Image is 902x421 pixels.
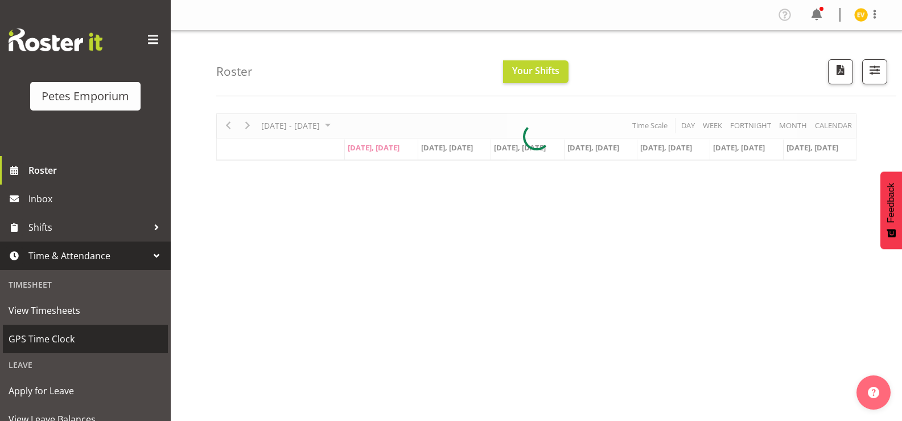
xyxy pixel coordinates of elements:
[512,64,559,77] span: Your Shifts
[9,302,162,319] span: View Timesheets
[42,88,129,105] div: Petes Emporium
[868,387,879,398] img: help-xxl-2.png
[216,65,253,78] h4: Roster
[3,325,168,353] a: GPS Time Clock
[28,219,148,236] span: Shifts
[862,59,887,84] button: Filter Shifts
[3,296,168,325] a: View Timesheets
[28,162,165,179] span: Roster
[9,330,162,348] span: GPS Time Clock
[854,8,868,22] img: eva-vailini10223.jpg
[3,353,168,377] div: Leave
[28,247,148,264] span: Time & Attendance
[880,171,902,249] button: Feedback - Show survey
[9,28,102,51] img: Rosterit website logo
[503,60,569,83] button: Your Shifts
[886,183,896,223] span: Feedback
[9,382,162,399] span: Apply for Leave
[828,59,853,84] button: Download a PDF of the roster according to the set date range.
[3,377,168,405] a: Apply for Leave
[3,273,168,296] div: Timesheet
[28,190,165,207] span: Inbox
